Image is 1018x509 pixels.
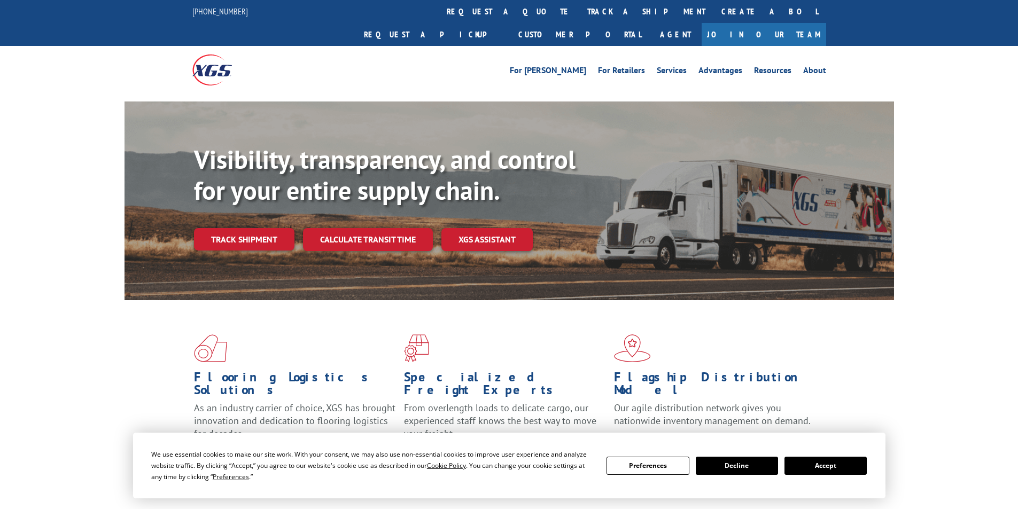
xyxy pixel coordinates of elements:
a: XGS ASSISTANT [441,228,533,251]
a: Agent [649,23,702,46]
span: Cookie Policy [427,461,466,470]
a: For Retailers [598,66,645,78]
a: For [PERSON_NAME] [510,66,586,78]
a: Request a pickup [356,23,510,46]
h1: Flooring Logistics Solutions [194,371,396,402]
h1: Flagship Distribution Model [614,371,816,402]
a: Track shipment [194,228,294,250]
p: From overlength loads to delicate cargo, our experienced staff knows the best way to move your fr... [404,402,606,449]
a: Join Our Team [702,23,826,46]
a: [PHONE_NUMBER] [192,6,248,17]
img: xgs-icon-flagship-distribution-model-red [614,334,651,362]
img: xgs-icon-total-supply-chain-intelligence-red [194,334,227,362]
a: Services [657,66,687,78]
b: Visibility, transparency, and control for your entire supply chain. [194,143,576,207]
button: Preferences [607,457,689,475]
a: Calculate transit time [303,228,433,251]
a: Customer Portal [510,23,649,46]
a: About [803,66,826,78]
button: Decline [696,457,778,475]
span: As an industry carrier of choice, XGS has brought innovation and dedication to flooring logistics... [194,402,395,440]
div: Cookie Consent Prompt [133,433,885,498]
span: Preferences [213,472,249,481]
span: Our agile distribution network gives you nationwide inventory management on demand. [614,402,811,427]
div: We use essential cookies to make our site work. With your consent, we may also use non-essential ... [151,449,594,482]
h1: Specialized Freight Experts [404,371,606,402]
button: Accept [784,457,867,475]
a: Resources [754,66,791,78]
a: Advantages [698,66,742,78]
img: xgs-icon-focused-on-flooring-red [404,334,429,362]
